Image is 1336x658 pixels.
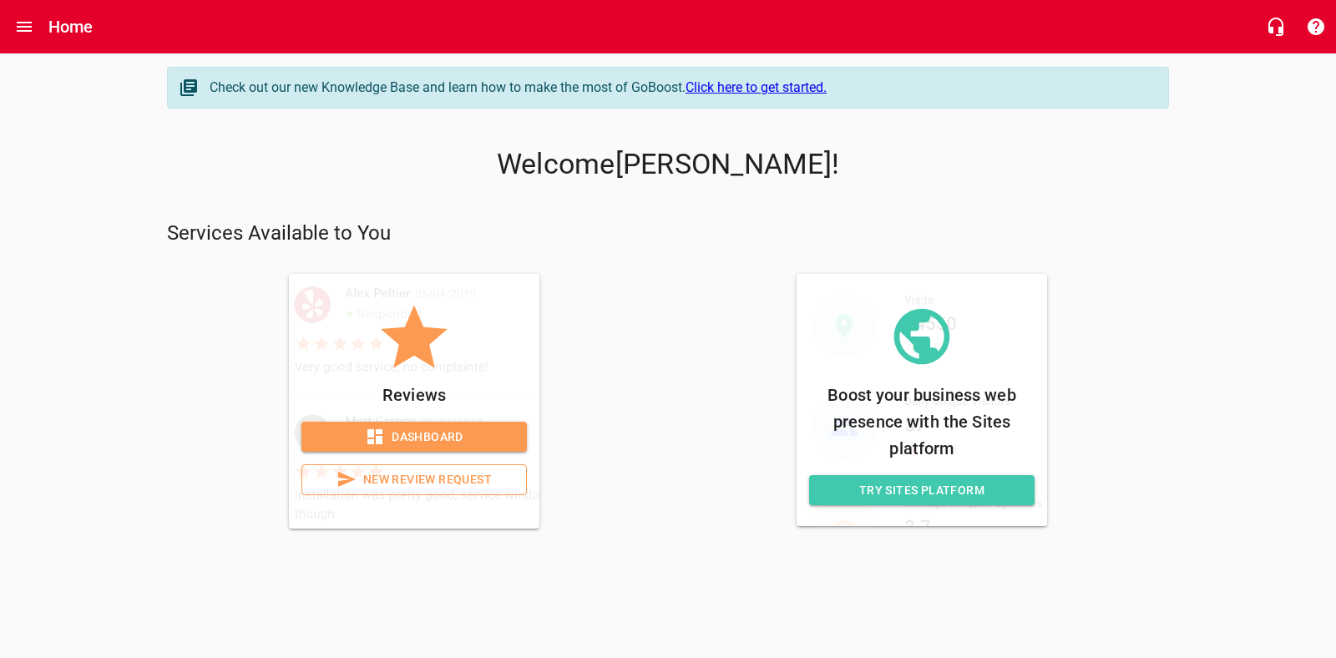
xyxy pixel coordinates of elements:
button: Open drawer [4,7,44,47]
a: Dashboard [301,422,527,453]
p: Reviews [301,382,527,408]
p: Boost your business web presence with the Sites platform [809,382,1035,462]
p: Welcome [PERSON_NAME] ! [167,148,1169,181]
a: Click here to get started. [686,79,827,95]
button: Live Chat [1256,7,1296,47]
div: Check out our new Knowledge Base and learn how to make the most of GoBoost. [210,78,1151,98]
a: Try Sites Platform [809,475,1035,506]
a: New Review Request [301,464,527,495]
button: Support Portal [1296,7,1336,47]
h6: Home [48,13,94,40]
p: Services Available to You [167,220,1169,247]
span: Try Sites Platform [822,480,1021,501]
span: Dashboard [315,427,514,448]
span: New Review Request [316,469,513,490]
